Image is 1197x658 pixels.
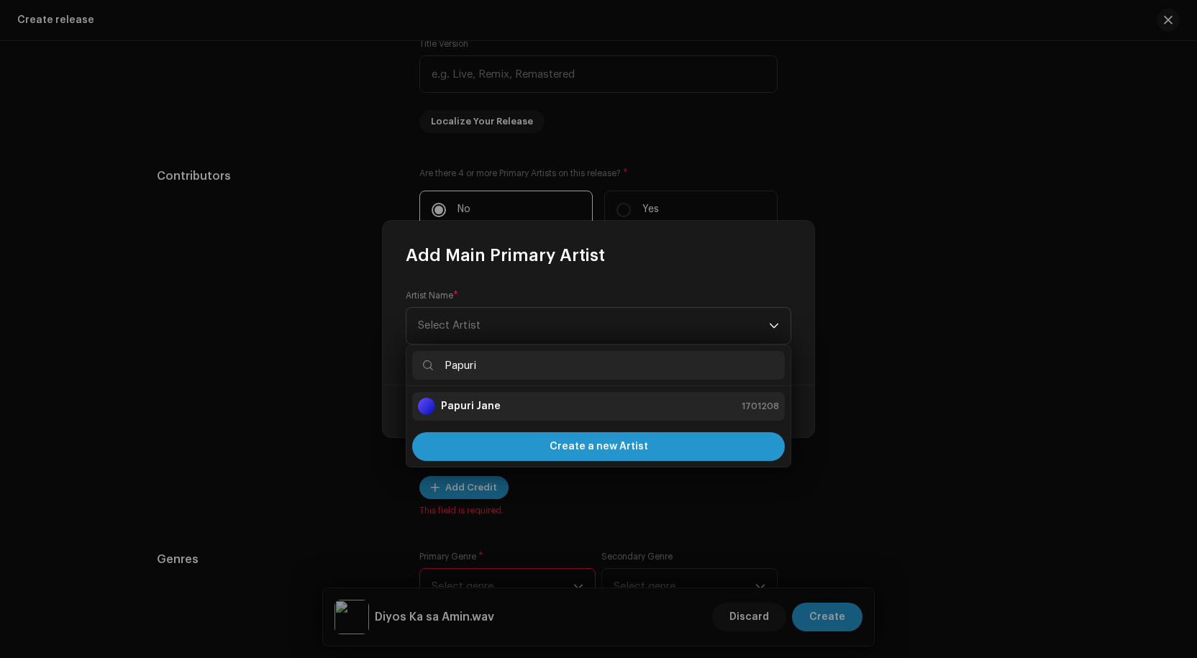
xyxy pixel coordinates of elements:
[418,308,769,344] span: Select Artist
[418,320,481,331] span: Select Artist
[550,432,648,461] span: Create a new Artist
[406,244,605,267] span: Add Main Primary Artist
[769,308,779,344] div: dropdown trigger
[441,399,501,413] strong: Papuri Jane
[412,392,785,421] li: Papuri Jane
[406,290,458,301] label: Artist Name
[742,399,779,413] span: 1701208
[406,386,791,426] ul: Option List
